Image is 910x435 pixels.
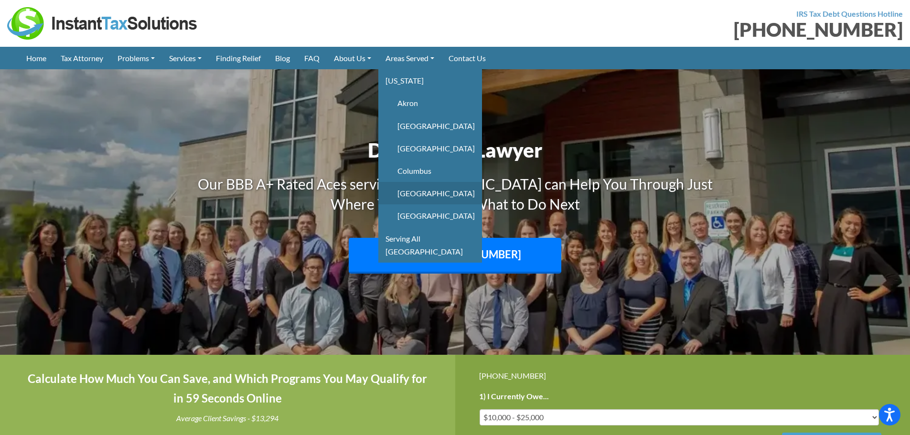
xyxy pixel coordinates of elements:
a: Blog [268,47,297,69]
a: Finding Relief [209,47,268,69]
a: Instant Tax Solutions Logo [7,18,198,27]
a: Problems [110,47,162,69]
a: [US_STATE] [378,69,482,92]
h1: Dayton Tax Lawyer [190,136,720,164]
a: Tax Attorney [54,47,110,69]
label: 1) I Currently Owe... [479,392,549,402]
a: Home [19,47,54,69]
a: Serving All [GEOGRAPHIC_DATA] [378,227,482,263]
i: Average Client Savings - $13,294 [176,414,278,423]
a: Contact Us [441,47,493,69]
a: FAQ [297,47,327,69]
a: [GEOGRAPHIC_DATA] [378,115,482,137]
a: Areas Served [378,47,441,69]
h3: Our BBB A+ Rated Aces serving [GEOGRAPHIC_DATA] can Help You Through Just Where You Stand, and Wh... [190,174,720,214]
a: Akron [378,92,482,114]
h4: Calculate How Much You Can Save, and Which Programs You May Qualify for in 59 Seconds Online [24,369,431,408]
a: [GEOGRAPHIC_DATA] [378,137,482,159]
div: [PHONE_NUMBER] [462,20,903,39]
a: Columbus [378,159,482,182]
a: About Us [327,47,378,69]
a: [GEOGRAPHIC_DATA] [378,182,482,204]
a: [GEOGRAPHIC_DATA] [378,204,482,227]
div: [PHONE_NUMBER] [479,369,887,382]
img: Instant Tax Solutions Logo [7,7,198,40]
a: Services [162,47,209,69]
a: Call: [PHONE_NUMBER] [349,238,561,274]
strong: IRS Tax Debt Questions Hotline [796,9,903,18]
